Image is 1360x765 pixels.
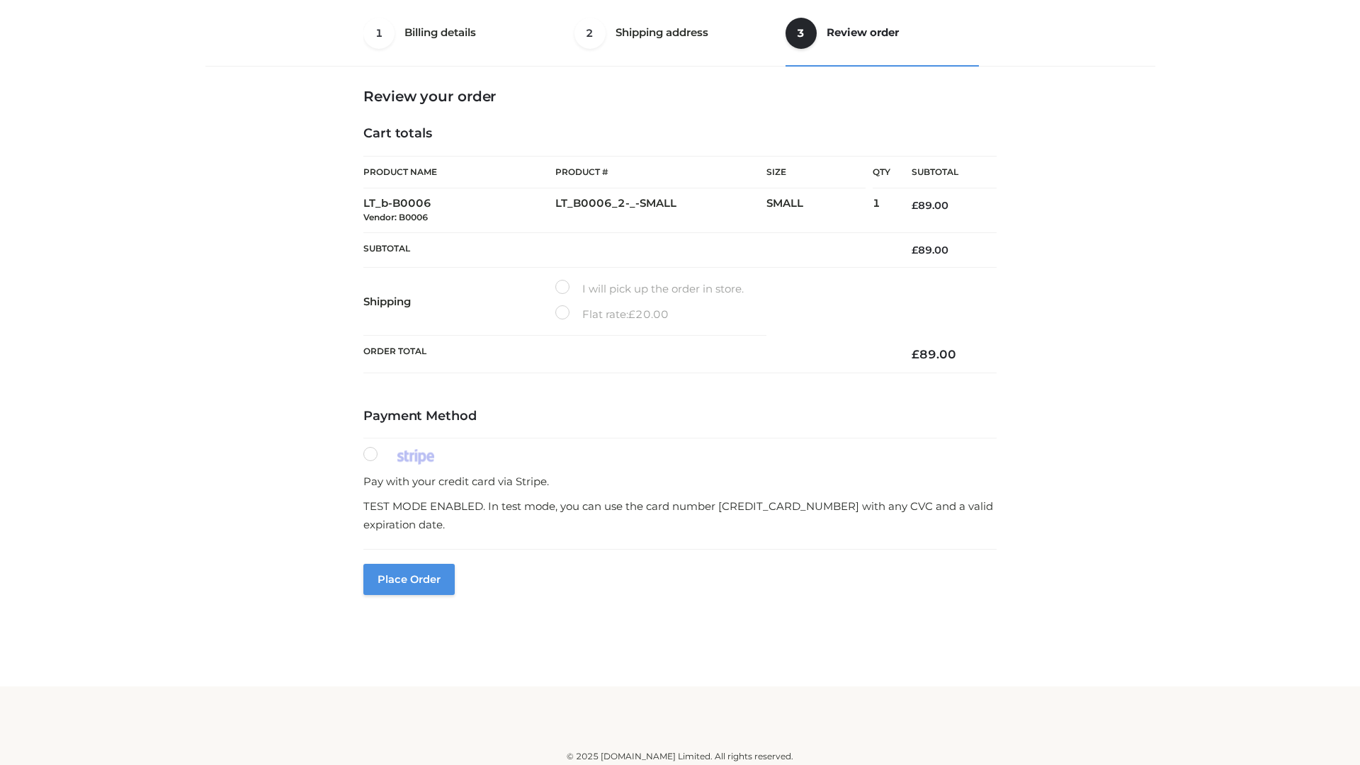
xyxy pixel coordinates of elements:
p: Pay with your credit card via Stripe. [363,472,997,491]
bdi: 89.00 [912,347,956,361]
bdi: 20.00 [628,307,669,321]
h3: Review your order [363,88,997,105]
td: LT_b-B0006 [363,188,555,233]
td: LT_B0006_2-_-SMALL [555,188,766,233]
th: Subtotal [363,232,890,267]
h4: Cart totals [363,126,997,142]
bdi: 89.00 [912,199,948,212]
span: £ [912,199,918,212]
td: 1 [873,188,890,233]
label: Flat rate: [555,305,669,324]
th: Shipping [363,268,555,336]
h4: Payment Method [363,409,997,424]
th: Subtotal [890,157,997,188]
td: SMALL [766,188,873,233]
th: Qty [873,156,890,188]
th: Size [766,157,866,188]
span: £ [912,244,918,256]
small: Vendor: B0006 [363,212,428,222]
p: TEST MODE ENABLED. In test mode, you can use the card number [CREDIT_CARD_NUMBER] with any CVC an... [363,497,997,533]
th: Product Name [363,156,555,188]
span: £ [628,307,635,321]
label: I will pick up the order in store. [555,280,744,298]
th: Order Total [363,336,890,373]
span: £ [912,347,919,361]
div: © 2025 [DOMAIN_NAME] Limited. All rights reserved. [210,749,1150,764]
th: Product # [555,156,766,188]
bdi: 89.00 [912,244,948,256]
button: Place order [363,564,455,595]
